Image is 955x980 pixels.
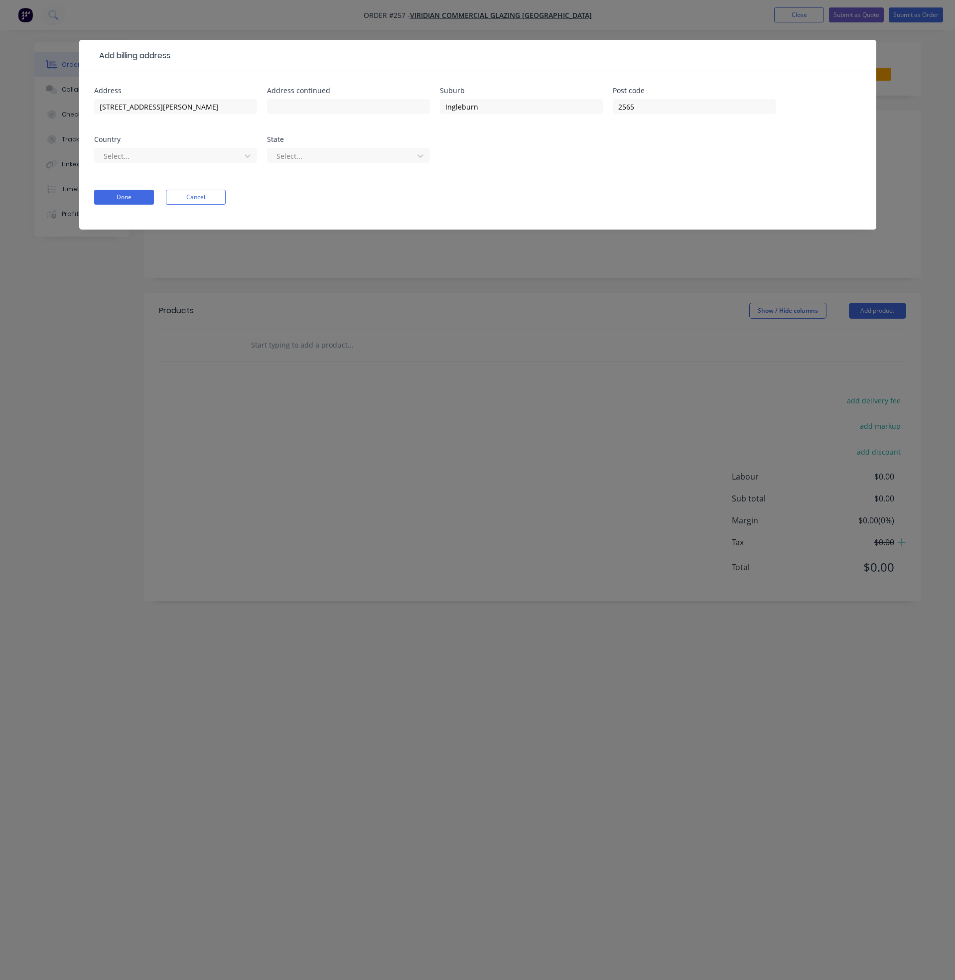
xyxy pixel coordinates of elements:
[613,87,776,94] div: Post code
[94,87,257,94] div: Address
[267,136,430,143] div: State
[166,190,226,205] button: Cancel
[267,87,430,94] div: Address continued
[440,87,603,94] div: Suburb
[94,50,170,62] div: Add billing address
[94,136,257,143] div: Country
[94,190,154,205] button: Done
